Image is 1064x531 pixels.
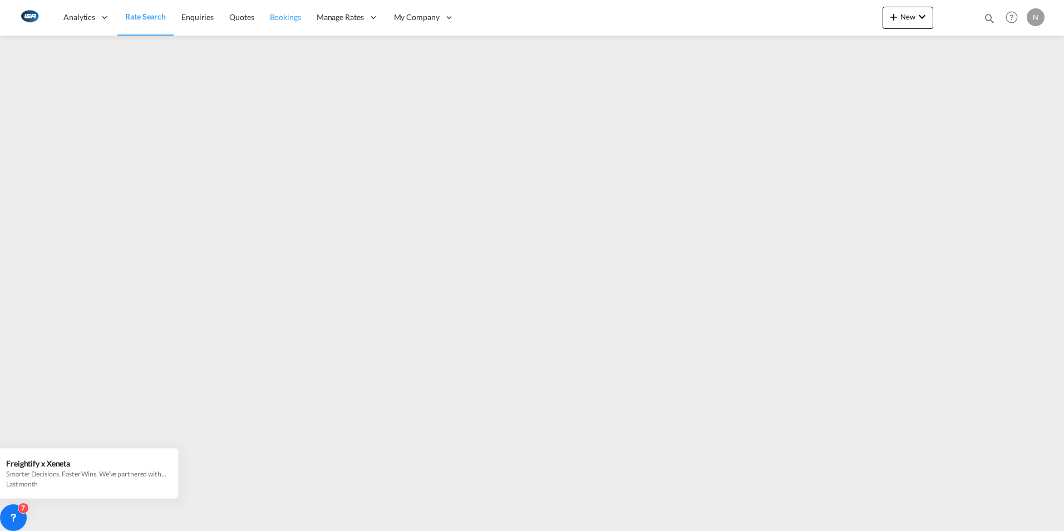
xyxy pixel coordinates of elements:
div: N [1027,8,1045,26]
div: Help [1002,8,1027,28]
span: Manage Rates [317,12,364,23]
span: Bookings [270,12,301,22]
md-icon: icon-chevron-down [915,10,929,23]
span: Help [1002,8,1021,27]
div: icon-magnify [983,12,996,29]
span: New [887,12,929,21]
span: My Company [394,12,440,23]
md-icon: icon-plus 400-fg [887,10,900,23]
span: Analytics [63,12,95,23]
span: Enquiries [181,12,214,22]
button: icon-plus 400-fgNewicon-chevron-down [883,7,933,29]
span: Rate Search [125,12,166,21]
md-icon: icon-magnify [983,12,996,24]
img: 1aa151c0c08011ec8d6f413816f9a227.png [17,5,42,30]
span: Quotes [229,12,254,22]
